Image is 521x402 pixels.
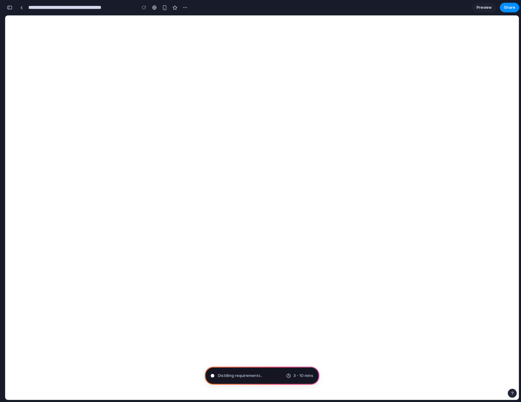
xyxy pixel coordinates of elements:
span: Share [504,5,515,11]
span: 3 - 10 mins [293,373,313,379]
span: Distilling requirements .. [218,373,262,379]
span: Preview [477,5,492,11]
a: Preview [472,3,496,12]
button: Share [500,3,519,12]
